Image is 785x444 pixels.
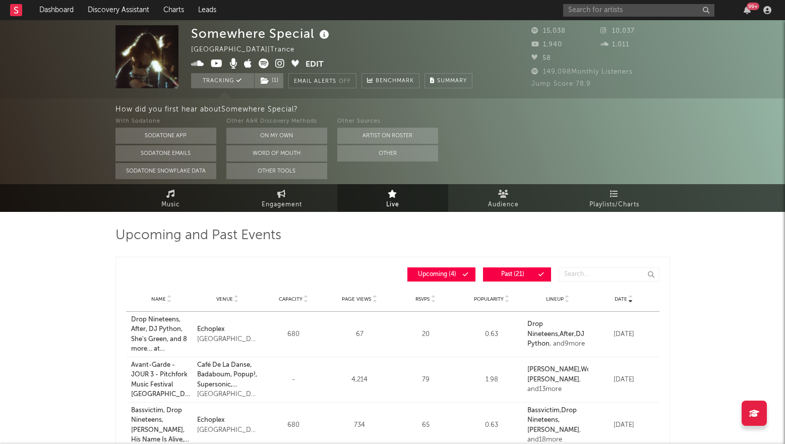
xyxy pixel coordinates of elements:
button: Upcoming(4) [407,267,475,282]
span: Upcoming and Past Events [115,230,281,242]
span: RSVPs [415,296,430,302]
button: Edit [306,59,324,71]
a: [PERSON_NAME] [527,427,579,433]
a: After, [560,331,576,338]
a: Music [115,184,226,212]
div: , and 13 more [527,365,588,395]
span: Benchmark [376,75,414,87]
em: Off [339,79,351,84]
div: [GEOGRAPHIC_DATA] | Trance [191,44,306,56]
div: 0.63 [461,420,522,430]
a: Drop Nineteens, After, DJ Python, She's Green, and 8 more… at [GEOGRAPHIC_DATA] ([DATE]) [131,315,192,354]
a: Engagement [226,184,337,212]
button: Tracking [191,73,254,88]
div: , and 9 more [527,319,588,349]
span: Engagement [262,199,302,211]
a: Avant-Garde - JOUR 3 - Pitchfork Music Festival [GEOGRAPHIC_DATA] 2025 2025 [131,360,192,400]
a: Playlists/Charts [559,184,670,212]
button: Past(21) [483,267,551,282]
input: Search... [559,267,659,282]
div: [GEOGRAPHIC_DATA] ([GEOGRAPHIC_DATA]), [GEOGRAPHIC_DATA], [GEOGRAPHIC_DATA] [197,335,258,345]
strong: After , [560,331,576,338]
strong: Wombo , [581,366,607,373]
a: [PERSON_NAME] [527,376,579,383]
span: Audience [488,199,519,211]
span: 10,037 [600,28,635,34]
span: 1,011 [600,41,629,48]
div: [GEOGRAPHIC_DATA] ([GEOGRAPHIC_DATA]), [GEOGRAPHIC_DATA], [GEOGRAPHIC_DATA] [197,425,258,435]
a: Benchmark [361,73,419,88]
input: Search for artists [563,4,714,17]
span: Venue [216,296,233,302]
div: [GEOGRAPHIC_DATA], [GEOGRAPHIC_DATA] [197,390,258,400]
button: Summary [425,73,472,88]
div: [DATE] [593,329,654,340]
span: Lineup [546,296,564,302]
span: Date [615,296,627,302]
div: 4,214 [329,375,390,385]
div: 680 [263,420,324,430]
a: Wombo, [581,366,607,373]
div: 734 [329,420,390,430]
button: (1) [255,73,283,88]
button: Sodatone Emails [115,145,216,161]
span: ( 1 ) [254,73,284,88]
span: 58 [531,55,551,62]
div: 20 [395,329,456,340]
div: 99 + [747,3,759,10]
div: 67 [329,329,390,340]
button: Word Of Mouth [226,145,327,161]
span: Playlists/Charts [589,199,639,211]
div: 680 [263,329,324,340]
a: Live [337,184,448,212]
strong: Drop Nineteens , [527,321,560,338]
div: Other Sources [337,116,438,128]
a: Audience [448,184,559,212]
div: Other A&R Discovery Methods [226,116,327,128]
div: 1.98 [461,375,522,385]
button: 99+ [744,6,751,14]
a: Echoplex [197,324,258,335]
strong: [PERSON_NAME] , [527,366,581,373]
div: [DATE] [593,420,654,430]
button: On My Own [226,128,327,144]
span: Music [161,199,180,211]
span: 149,098 Monthly Listeners [531,69,633,75]
button: Other Tools [226,163,327,179]
a: Drop Nineteens, [527,321,560,338]
div: 79 [395,375,456,385]
div: [DATE] [593,375,654,385]
span: Popularity [474,296,504,302]
button: Sodatone App [115,128,216,144]
span: Live [386,199,399,211]
div: With Sodatone [115,116,216,128]
span: Capacity [279,296,303,302]
a: [PERSON_NAME], [527,366,581,373]
span: 1,940 [531,41,562,48]
span: Past ( 21 ) [490,271,536,277]
span: Jump Score: 78.9 [531,81,591,87]
span: Upcoming ( 4 ) [414,271,460,277]
span: Page Views [342,296,371,302]
span: Summary [437,78,467,84]
button: Email AlertsOff [288,73,356,88]
a: Café De La Danse, Badaboum, Popup!, Supersonic, Supersonic Records, La Mécanique Ondulatoire [197,360,258,390]
a: Echoplex [197,415,258,425]
a: Bassvictim, [527,407,561,414]
div: 0.63 [461,329,522,340]
div: - [263,375,324,385]
button: Artist on Roster [337,128,438,144]
div: 65 [395,420,456,430]
button: Other [337,145,438,161]
span: 15,038 [531,28,566,34]
strong: Bassvictim , [527,407,561,414]
div: Somewhere Special [191,25,332,42]
button: Sodatone Snowflake Data [115,163,216,179]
